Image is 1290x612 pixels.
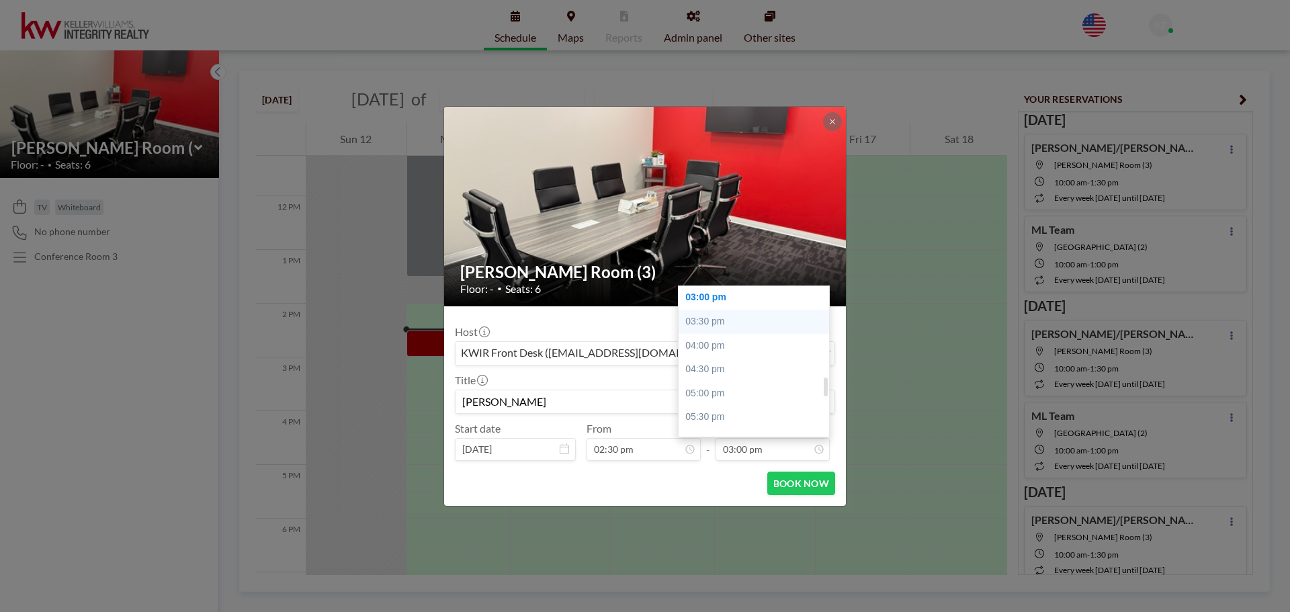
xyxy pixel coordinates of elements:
[505,282,541,296] span: Seats: 6
[587,422,611,435] label: From
[679,429,836,453] div: 06:00 pm
[706,427,710,456] span: -
[679,334,836,358] div: 04:00 pm
[444,55,847,357] img: 537.jpg
[767,472,835,495] button: BOOK NOW
[458,345,732,362] span: KWIR Front Desk ([EMAIL_ADDRESS][DOMAIN_NAME])
[679,286,836,310] div: 03:00 pm
[679,357,836,382] div: 04:30 pm
[460,262,831,282] h2: [PERSON_NAME] Room (3)
[455,325,488,339] label: Host
[460,282,494,296] span: Floor: -
[497,283,502,294] span: •
[455,422,501,435] label: Start date
[679,310,836,334] div: 03:30 pm
[456,342,834,365] div: Search for option
[455,374,486,387] label: Title
[456,390,834,413] input: KWIR's reservation
[679,382,836,406] div: 05:00 pm
[679,405,836,429] div: 05:30 pm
